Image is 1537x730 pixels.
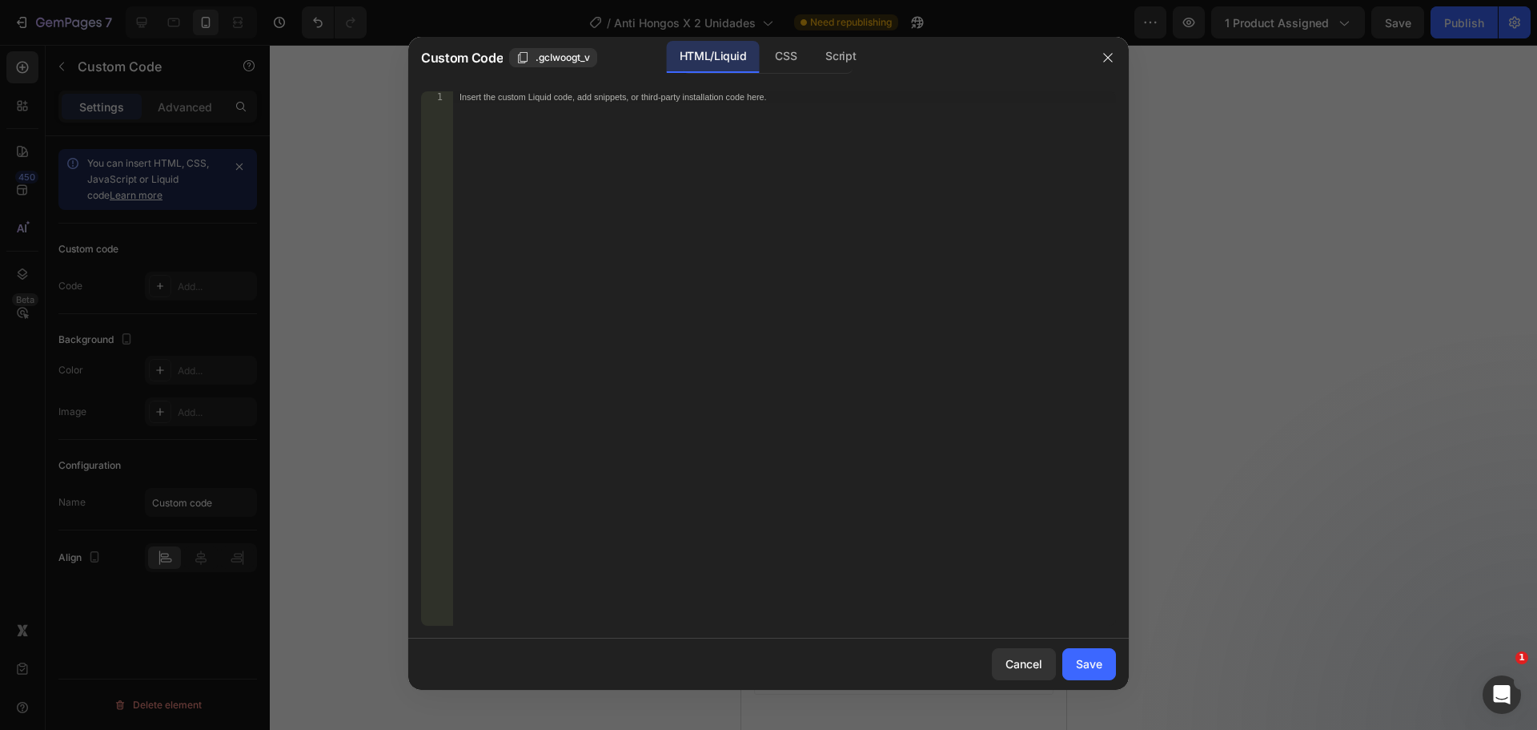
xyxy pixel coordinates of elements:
[102,609,221,623] span: then drag & drop elements
[1062,648,1116,680] button: Save
[762,41,809,73] div: CSS
[1005,655,1042,672] div: Cancel
[48,272,213,285] strong: ¿Es seguro para piel sensible?
[421,48,503,67] span: Custom Code
[813,41,869,73] div: Script
[48,221,273,234] strong: ¿En cuánto tiempo se ven los resultados?
[114,480,211,497] div: Choose templates
[48,91,239,126] strong: ¿Cómo funciona el anti hongos Toenail Plus?
[121,534,205,551] div: Generate layout
[1076,655,1102,672] div: Save
[509,48,597,67] button: .gcIwoogt_v
[536,50,590,65] span: .gcIwoogt_v
[20,328,88,342] div: Custom Code
[106,500,216,514] span: inspired by CRO experts
[114,589,211,606] div: Add blank section
[118,555,204,569] span: from URL or image
[421,91,453,103] div: 1
[22,148,303,188] p: Su fórmula penetra en la uña eliminando los hongos desde la raíz, evitando que vuelvan a aparecer.
[459,91,1043,102] div: Insert the custom Liquid code, add snippets, or third-party installation code here.
[667,41,759,73] div: HTML/Liquid
[1483,676,1521,714] iframe: Intercom live chat
[1515,651,1528,664] span: 1
[992,648,1056,680] button: Cancel
[14,444,90,461] span: Add section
